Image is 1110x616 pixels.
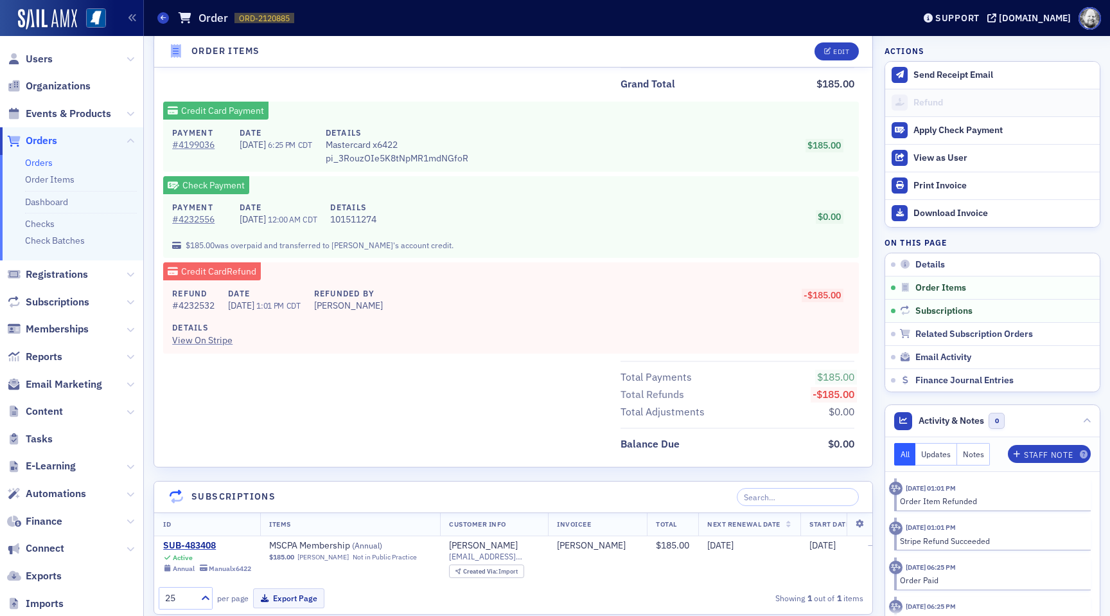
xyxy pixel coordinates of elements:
span: Total Payments [621,370,696,385]
div: Apply Check Payment [913,125,1093,136]
div: Download Invoice [913,208,1093,219]
div: Activity [889,600,903,613]
div: Order Paid [900,574,1082,586]
div: Grand Total [621,77,675,92]
button: Updates [915,443,957,466]
span: Details [915,259,945,271]
span: Total [656,520,677,529]
span: Customer Info [449,520,506,529]
time: 7/25/2025 06:25 PM [906,563,956,572]
div: Send Receipt Email [913,69,1093,81]
span: Finance [26,514,62,529]
span: ID [163,520,171,529]
span: Activity & Notes [919,414,984,428]
span: Related Subscription Orders [915,329,1033,340]
a: Checks [25,218,55,230]
div: Print Invoice [913,180,1093,192]
div: Credit Card Payment [163,102,269,120]
img: SailAMX [86,8,106,28]
a: Check Batches [25,235,85,246]
button: All [894,443,916,466]
a: [PERSON_NAME] [297,553,349,561]
span: 6:25 PM [268,140,295,150]
div: Active [173,554,193,562]
span: $185.00 [817,370,854,383]
a: Order Items [25,174,75,185]
div: Balance Due [621,437,680,452]
button: View as User [885,144,1100,172]
h4: Details [172,322,841,333]
div: 25 [165,592,193,605]
a: Orders [7,134,57,148]
a: Subscriptions [7,295,89,309]
span: $185.00 [807,140,841,151]
span: [DATE] [240,139,268,150]
span: Users [26,52,53,66]
span: Balance Due [621,437,684,452]
h4: Date [240,201,317,213]
h4: Details [326,127,468,138]
span: $0.00 [829,405,854,418]
div: Support [935,12,980,24]
div: Import [463,568,518,575]
p: was overpaid and transferred to 's account credit. [163,239,859,258]
span: Email Activity [915,352,971,363]
span: -$185.00 [804,289,841,301]
span: $185.00 [656,539,689,551]
div: Activity [889,561,903,574]
div: [PERSON_NAME] [314,299,383,313]
a: Download Invoice [885,199,1100,227]
div: Created Via: Import [449,565,524,578]
span: 1:01 PM [256,300,284,311]
div: Annual [173,565,195,573]
span: Items [269,520,291,529]
a: [PERSON_NAME] [449,540,518,552]
div: # 4232532 [172,299,215,313]
button: Send Receipt Email [885,62,1100,89]
span: Content [26,404,63,419]
time: 7/25/2025 06:25 PM [906,602,956,611]
span: Start Date [809,520,850,529]
span: $0.00 [828,437,854,450]
a: Tasks [7,432,53,446]
label: per page [217,592,249,604]
a: Imports [7,597,64,611]
span: Invoicee [557,520,591,529]
div: Activity [889,521,903,535]
div: Check Payment [163,176,249,194]
h1: Order [198,10,228,26]
a: #4199036 [172,138,226,152]
span: Registrations [26,267,88,282]
div: [DOMAIN_NAME] [999,12,1071,24]
span: -$185.00 [813,388,854,401]
span: Imports [26,597,64,611]
span: Profile [1079,7,1101,30]
a: Memberships [7,322,89,336]
h4: Subscriptions [191,490,276,503]
a: E-Learning [7,459,76,473]
span: Dawn Burns [557,540,638,552]
button: Export Page [253,588,324,608]
input: Search… [737,488,859,506]
span: MSCPA Membership [269,540,431,552]
a: SUB-483408 [163,540,251,552]
h4: Refunded By [314,287,383,299]
div: Order Item Refunded [900,495,1082,507]
span: Total Refunds [621,387,689,403]
div: Manual x6422 [209,565,251,573]
h4: Refund [172,287,215,299]
span: [DATE] [228,300,256,311]
button: Edit [815,42,859,60]
div: View as User [913,152,1093,164]
span: Email Marketing [26,377,102,392]
a: Organizations [7,79,91,93]
span: Subscriptions [915,305,973,317]
div: Total Refunds [621,387,684,403]
span: Events & Products [26,107,111,121]
time: 7/31/2025 01:01 PM [906,484,956,493]
button: Notes [957,443,991,466]
a: Orders [25,157,53,168]
div: Refund [913,97,1093,109]
div: Stripe Refund Succeeded [900,535,1082,547]
span: Exports [26,569,62,583]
